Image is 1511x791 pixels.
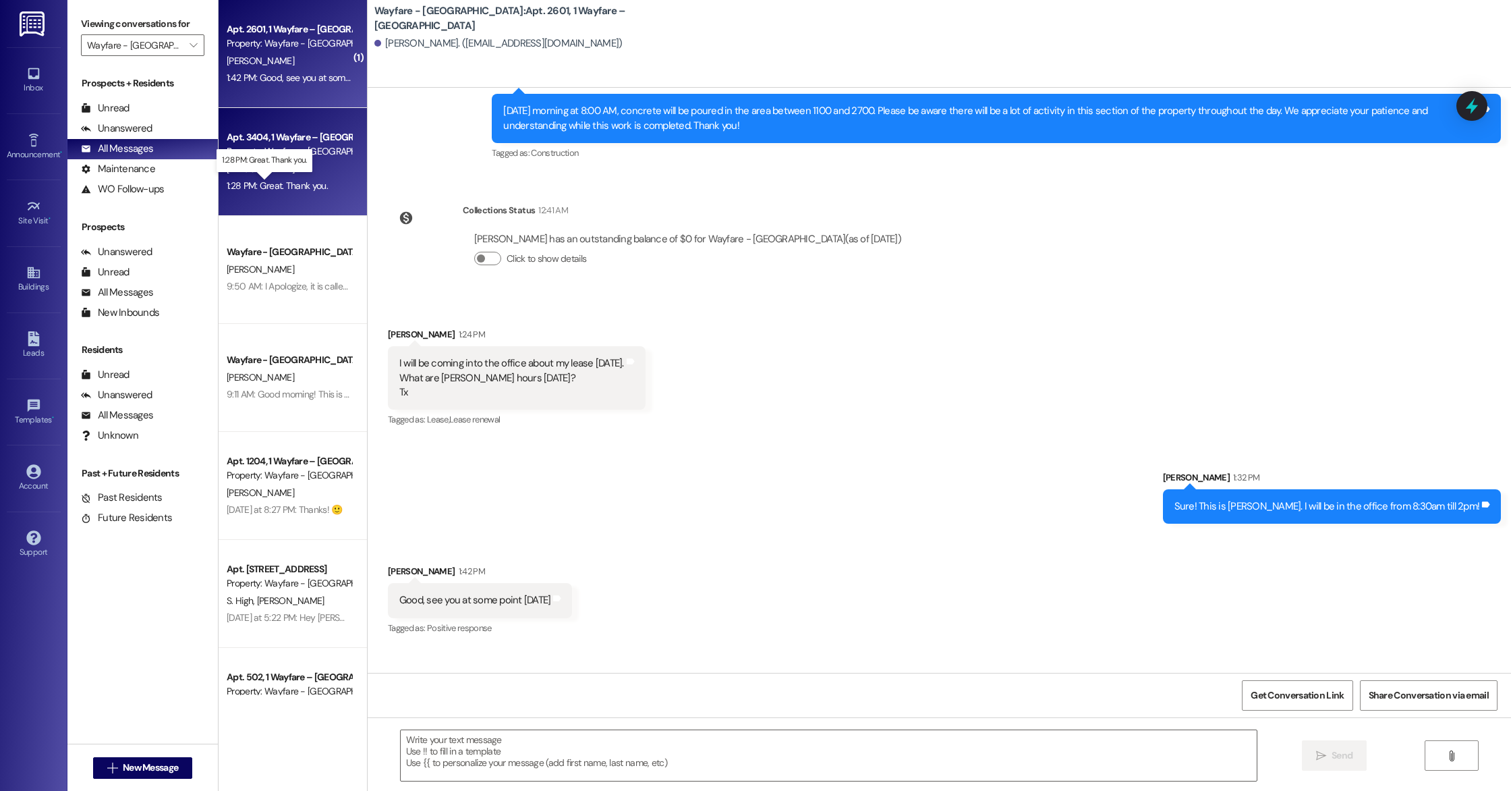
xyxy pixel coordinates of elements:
[227,280,539,292] div: 9:50 AM: I Apologize, it is called the access fee! call us if you have any questions
[81,121,152,136] div: Unanswered
[93,757,193,779] button: New Message
[67,466,218,481] div: Past + Future Residents
[492,143,1501,163] div: Tagged as:
[107,763,117,773] i: 
[474,232,901,246] div: [PERSON_NAME] has an outstanding balance of $0 for Wayfare - [GEOGRAPHIC_DATA] (as of [DATE])
[227,163,294,175] span: [PERSON_NAME]
[81,245,152,259] div: Unanswered
[374,4,644,33] b: Wayfare - [GEOGRAPHIC_DATA]: Apt. 2601, 1 Wayfare – [GEOGRAPHIC_DATA]
[1446,751,1456,761] i: 
[190,40,197,51] i: 
[81,368,130,382] div: Unread
[81,265,130,279] div: Unread
[67,343,218,357] div: Residents
[52,413,54,422] span: •
[7,526,61,563] a: Support
[227,72,399,84] div: 1:42 PM: Good, see you at some point [DATE]
[227,22,351,36] div: Apt. 2601, 1 Wayfare – [GEOGRAPHIC_DATA]
[227,503,342,516] div: [DATE] at 8:27 PM: Thanks! 🙂
[227,55,294,67] span: [PERSON_NAME]
[388,327,646,346] div: [PERSON_NAME]
[81,511,172,525] div: Future Residents
[427,622,492,634] span: Positive response
[1174,499,1480,514] div: Sure! This is [PERSON_NAME]. I will be in the office from 8:30am till 2pm!
[227,684,351,699] div: Property: Wayfare - [GEOGRAPHIC_DATA]
[81,182,164,196] div: WO Follow-ups
[7,261,61,298] a: Buildings
[227,388,1319,400] div: 9:11 AM: Good morning! This is [PERSON_NAME] with Wayfare [GEOGRAPHIC_DATA] Apartments. The last ...
[227,263,294,275] span: [PERSON_NAME]
[227,468,351,483] div: Property: Wayfare - [GEOGRAPHIC_DATA]
[67,220,218,234] div: Prospects
[81,429,138,443] div: Unknown
[399,356,624,400] div: I will be coming into the office about my lease [DATE]. What are [PERSON_NAME] hours [DATE]? Tx
[227,180,328,192] div: 1:28 PM: Great. Thank you.
[1332,748,1352,763] span: Send
[123,761,178,775] span: New Message
[222,155,306,166] p: 1:28 PM: Great. Thank you.
[388,618,573,638] div: Tagged as:
[1302,740,1367,771] button: Send
[227,36,351,51] div: Property: Wayfare - [GEOGRAPHIC_DATA]
[227,562,351,576] div: Apt. [STREET_ADDRESS]
[455,564,485,578] div: 1:42 PM
[463,203,535,217] div: Collections Status
[67,76,218,90] div: Prospects + Residents
[227,487,294,499] span: [PERSON_NAME]
[87,34,183,56] input: All communities
[81,491,163,505] div: Past Residents
[227,353,351,367] div: Wayfare - [GEOGRAPHIC_DATA]
[81,388,152,402] div: Unanswered
[20,11,47,36] img: ResiDesk Logo
[1251,688,1344,703] span: Get Conversation Link
[7,195,61,231] a: Site Visit •
[49,214,51,223] span: •
[81,13,204,34] label: Viewing conversations for
[388,564,573,583] div: [PERSON_NAME]
[227,595,257,607] span: S. High
[455,327,485,342] div: 1:24 PM
[227,144,351,159] div: Property: Wayfare - [GEOGRAPHIC_DATA]
[257,595,324,607] span: [PERSON_NAME]
[7,62,61,99] a: Inbox
[81,101,130,115] div: Unread
[227,576,351,591] div: Property: Wayfare - [GEOGRAPHIC_DATA]
[427,414,449,425] span: Lease ,
[227,611,708,624] div: [DATE] at 5:22 PM: Hey [PERSON_NAME]! In the morning they will be partially parked in front of yo...
[1369,688,1489,703] span: Share Conversation via email
[1316,751,1326,761] i: 
[227,245,351,259] div: Wayfare - [GEOGRAPHIC_DATA]
[531,147,578,159] span: Construction
[227,454,351,468] div: Apt. 1204, 1 Wayfare – [GEOGRAPHIC_DATA]
[388,410,646,429] div: Tagged as:
[81,306,159,320] div: New Inbounds
[81,142,153,156] div: All Messages
[227,371,294,383] span: [PERSON_NAME]
[1163,470,1502,489] div: [PERSON_NAME]
[7,327,61,364] a: Leads
[1360,680,1498,711] button: Share Conversation via email
[227,670,351,684] div: Apt. 502, 1 Wayfare – [GEOGRAPHIC_DATA]
[507,252,586,266] label: Click to show details
[227,130,351,144] div: Apt. 3404, 1 Wayfare – [GEOGRAPHIC_DATA]
[1242,680,1352,711] button: Get Conversation Link
[535,203,568,217] div: 12:41 AM
[399,593,551,607] div: Good, see you at some point [DATE]
[374,36,623,51] div: [PERSON_NAME]. ([EMAIL_ADDRESS][DOMAIN_NAME])
[7,460,61,497] a: Account
[503,104,1479,133] div: [DATE] morning at 8:00 AM, concrete will be poured in the area between 1100 and 2700. Please be a...
[81,162,155,176] div: Maintenance
[81,285,153,300] div: All Messages
[81,408,153,422] div: All Messages
[7,394,61,431] a: Templates •
[60,148,62,157] span: •
[449,414,501,425] span: Lease renewal
[1230,470,1259,485] div: 1:32 PM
